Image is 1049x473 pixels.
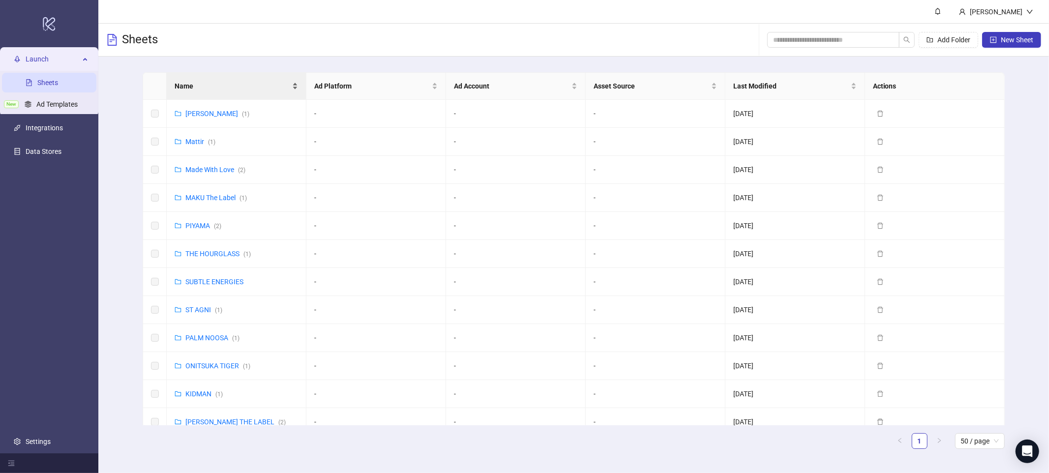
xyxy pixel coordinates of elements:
a: Settings [26,438,51,445]
span: bell [934,8,941,15]
span: down [1026,8,1033,15]
div: [PERSON_NAME] [966,6,1026,17]
td: - [446,352,586,380]
span: Asset Source [594,81,709,91]
span: file-text [106,34,118,46]
a: MAKU The Label(1) [185,194,247,202]
th: Name [167,73,306,100]
td: - [446,212,586,240]
span: delete [877,390,884,397]
span: ( 1 ) [215,391,223,398]
td: - [446,240,586,268]
span: 50 / page [961,434,999,448]
a: ONITSUKA TIGER(1) [185,362,250,370]
span: folder [175,138,181,145]
span: folder [175,278,181,285]
td: - [306,100,446,128]
span: delete [877,306,884,313]
span: folder [175,166,181,173]
span: delete [877,362,884,369]
td: [DATE] [725,352,865,380]
div: Page Size [955,433,1005,449]
td: - [446,100,586,128]
th: Ad Platform [306,73,446,100]
th: Last Modified [725,73,865,100]
span: folder [175,250,181,257]
td: - [446,296,586,324]
span: Launch [26,49,80,69]
th: Actions [865,73,1005,100]
a: PIYAMA(2) [185,222,221,230]
span: ( 2 ) [214,223,221,230]
a: [PERSON_NAME] THE LABEL(2) [185,418,286,426]
td: [DATE] [725,324,865,352]
button: right [931,433,947,449]
a: Ad Templates [36,100,78,108]
a: THE HOURGLASS(1) [185,250,251,258]
span: folder [175,110,181,117]
span: delete [877,138,884,145]
span: plus-square [990,36,997,43]
span: left [897,438,903,443]
span: Name [175,81,290,91]
span: ( 1 ) [240,195,247,202]
a: Sheets [37,79,58,87]
td: - [306,184,446,212]
td: - [586,156,725,184]
td: [DATE] [725,240,865,268]
td: - [446,184,586,212]
span: delete [877,418,884,425]
td: [DATE] [725,296,865,324]
a: 1 [912,434,927,448]
span: folder [175,222,181,229]
td: - [446,156,586,184]
span: delete [877,222,884,229]
th: Ad Account [446,73,586,100]
td: - [306,324,446,352]
span: folder-add [927,36,933,43]
td: - [586,240,725,268]
span: Ad Account [454,81,569,91]
a: KIDMAN(1) [185,390,223,398]
a: SUBTLE ENERGIES [185,278,243,286]
span: ( 1 ) [232,335,240,342]
span: folder [175,390,181,397]
span: ( 1 ) [242,111,249,118]
td: - [446,408,586,436]
span: folder [175,194,181,201]
td: - [586,100,725,128]
td: - [306,240,446,268]
td: [DATE] [725,100,865,128]
td: [DATE] [725,380,865,408]
td: [DATE] [725,128,865,156]
span: delete [877,278,884,285]
span: ( 1 ) [215,307,222,314]
span: folder [175,334,181,341]
td: - [446,324,586,352]
span: delete [877,110,884,117]
li: Next Page [931,433,947,449]
td: - [306,408,446,436]
td: - [306,212,446,240]
span: folder [175,306,181,313]
td: - [586,268,725,296]
a: Mattir(1) [185,138,215,146]
td: - [446,128,586,156]
a: Integrations [26,124,63,132]
td: - [306,268,446,296]
span: user [959,8,966,15]
span: menu-fold [8,460,15,467]
span: right [936,438,942,443]
td: - [586,296,725,324]
h3: Sheets [122,32,158,48]
span: delete [877,194,884,201]
td: - [586,324,725,352]
td: - [586,184,725,212]
span: ( 1 ) [208,139,215,146]
span: ( 1 ) [243,251,251,258]
span: Add Folder [937,36,970,44]
td: - [446,268,586,296]
div: Open Intercom Messenger [1016,440,1039,463]
span: delete [877,334,884,341]
li: Previous Page [892,433,908,449]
